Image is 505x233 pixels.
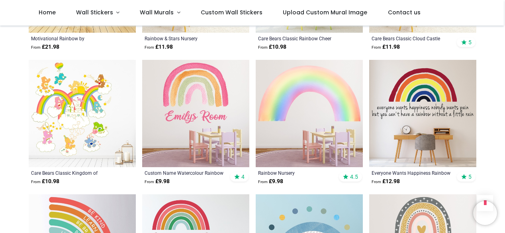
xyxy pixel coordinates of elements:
strong: £ 9.98 [145,178,170,186]
span: From [145,180,154,184]
a: Motivational Rainbow by [PERSON_NAME] [PERSON_NAME] [31,35,113,41]
span: Custom Wall Stickers [201,8,262,16]
span: From [31,180,41,184]
a: Rainbow & Stars Nursery [145,35,226,41]
span: Wall Stickers [76,8,113,16]
img: Care Bears Classic Kingdom of Caring Wall Sticker [29,60,136,167]
iframe: Brevo live chat [473,201,497,225]
span: 5 [468,39,472,46]
span: From [258,180,268,184]
span: 4.5 [350,173,358,180]
span: From [145,45,154,49]
a: Everyone Wants Happiness Rainbow [372,170,453,176]
strong: £ 10.98 [31,178,59,186]
span: 5 [468,173,472,180]
strong: £ 9.98 [258,178,283,186]
span: 4 [241,173,245,180]
img: Custom Name Watercolour Rainbow Wall Sticker Personalised Kids Room Decal [142,60,249,167]
strong: £ 12.98 [372,178,400,186]
span: From [258,45,268,49]
span: Contact us [388,8,421,16]
span: Wall Murals [140,8,174,16]
strong: £ 21.98 [31,43,59,51]
span: From [31,45,41,49]
img: Rainbow Nursery Wall Sticker - Mod8 [256,60,363,167]
a: Care Bears Classic Rainbow Cheer Bear [258,35,340,41]
a: Care Bears Classic Cloud Castle [372,35,453,41]
a: Custom Name Watercolour Rainbow Kids Room [145,170,226,176]
span: From [372,45,381,49]
strong: £ 10.98 [258,43,286,51]
span: Home [39,8,56,16]
strong: £ 11.98 [145,43,173,51]
img: Everyone Wants Happiness Rainbow Wall Sticker [369,60,476,167]
strong: £ 11.98 [372,43,400,51]
span: Upload Custom Mural Image [283,8,367,16]
span: From [372,180,381,184]
a: Care Bears Classic Kingdom of Caring [31,170,113,176]
a: Rainbow Nursery [258,170,340,176]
